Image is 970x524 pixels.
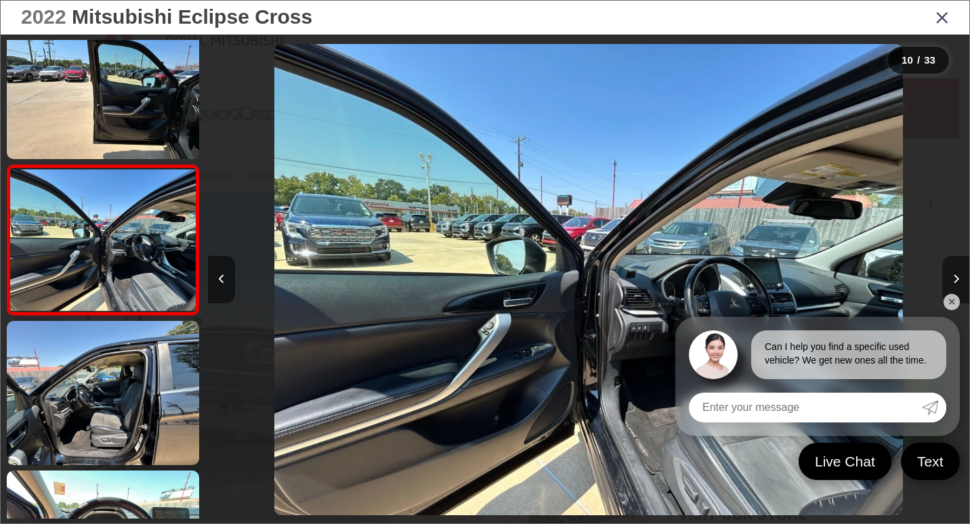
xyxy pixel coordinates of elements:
[208,256,235,303] button: Previous image
[208,44,969,516] div: 2022 Mitsubishi Eclipse Cross SE 9
[21,5,66,28] span: 2022
[901,443,960,480] a: Text
[924,54,935,66] span: 33
[751,330,946,379] div: Can I help you find a specific used vehicle? We get new ones all the time.
[808,452,882,471] span: Live Chat
[689,393,922,422] input: Enter your message
[5,320,201,466] img: 2022 Mitsubishi Eclipse Cross SE
[916,56,921,65] span: /
[5,14,201,160] img: 2022 Mitsubishi Eclipse Cross SE
[72,5,312,28] span: Mitsubishi Eclipse Cross
[902,54,913,66] span: 10
[8,169,197,311] img: 2022 Mitsubishi Eclipse Cross SE
[910,452,950,471] span: Text
[942,256,969,303] button: Next image
[689,330,738,379] img: Agent profile photo
[799,443,891,480] a: Live Chat
[935,8,949,26] i: Close gallery
[922,393,946,422] a: Submit
[274,44,904,516] img: 2022 Mitsubishi Eclipse Cross SE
